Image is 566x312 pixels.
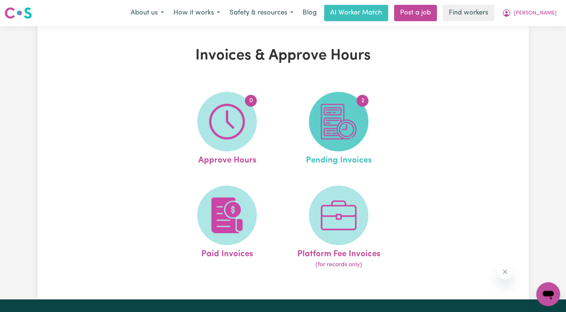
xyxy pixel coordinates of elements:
span: Approve Hours [198,151,256,167]
span: 0 [245,95,257,107]
a: Pending Invoices [285,92,392,167]
button: Safety & resources [225,5,298,21]
iframe: Close message [498,264,512,279]
button: My Account [497,5,562,21]
span: (for records only) [316,260,362,269]
h1: Invoices & Approve Hours [124,47,442,65]
span: Paid Invoices [201,245,253,261]
a: Careseekers logo [4,4,32,22]
a: Platform Fee Invoices(for records only) [285,186,392,270]
img: Careseekers logo [4,6,32,20]
a: AI Worker Match [324,5,388,21]
button: About us [126,5,169,21]
iframe: Button to launch messaging window [536,282,560,306]
a: Blog [298,5,321,21]
span: 2 [356,95,368,107]
a: Paid Invoices [173,186,281,270]
span: [PERSON_NAME] [514,9,557,17]
button: How it works [169,5,225,21]
span: Need any help? [4,5,45,11]
span: Platform Fee Invoices [297,245,380,261]
a: Find workers [443,5,494,21]
a: Post a job [394,5,437,21]
a: Approve Hours [173,92,281,167]
span: Pending Invoices [306,151,372,167]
